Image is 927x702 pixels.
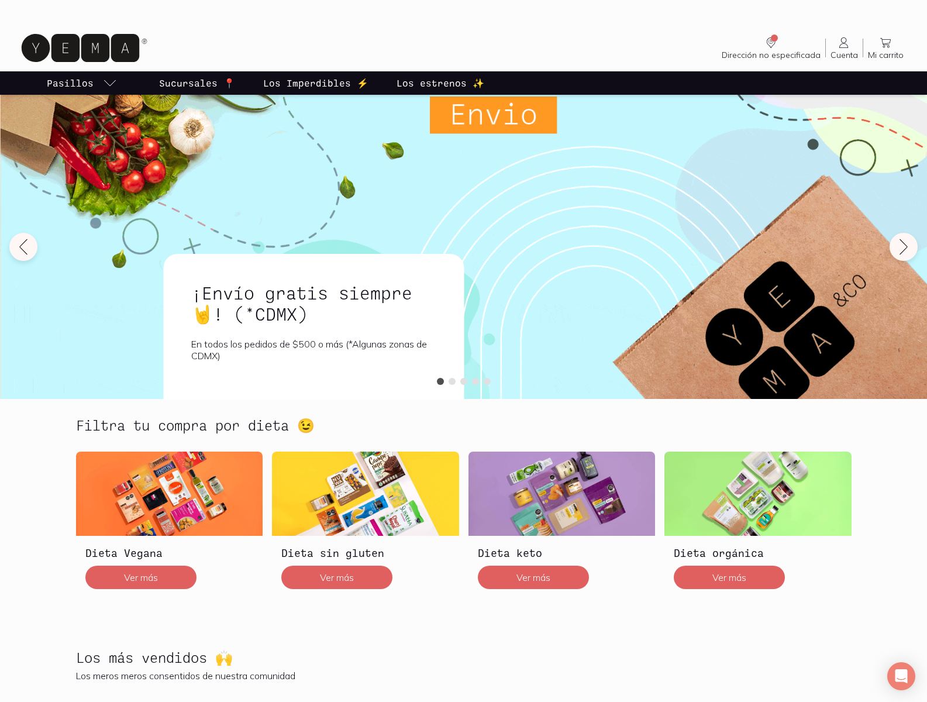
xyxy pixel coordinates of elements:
img: Dieta Vegana [76,452,263,536]
button: Ver más [674,566,785,589]
p: Sucursales 📍 [159,76,235,90]
h2: Los más vendidos 🙌 [76,650,233,665]
a: Dirección no especificada [717,36,825,60]
span: Cuenta [830,50,858,60]
h3: Dieta keto [478,545,646,560]
button: Ver más [478,566,589,589]
button: Ver más [281,566,392,589]
a: Cuenta [826,36,863,60]
h3: Dieta orgánica [674,545,842,560]
p: Los meros meros consentidos de nuestra comunidad [76,670,852,682]
p: En todos los pedidos de $500 o más (*Algunas zonas de CDMX) [191,338,436,362]
a: Los estrenos ✨ [394,71,487,95]
a: Dieta VeganaDieta VeganaVer más [76,452,263,598]
img: Dieta sin gluten [272,452,459,536]
img: Dieta orgánica [664,452,852,536]
h3: Dieta Vegana [85,545,254,560]
a: Dieta ketoDieta ketoVer más [468,452,656,598]
img: Dieta keto [468,452,656,536]
h2: Filtra tu compra por dieta 😉 [76,418,315,433]
a: Sucursales 📍 [157,71,237,95]
div: Open Intercom Messenger [887,662,915,690]
a: Dieta sin glutenDieta sin glutenVer más [272,452,459,598]
p: Los estrenos ✨ [397,76,484,90]
h3: Dieta sin gluten [281,545,450,560]
a: Los Imperdibles ⚡️ [261,71,371,95]
button: Ver más [85,566,197,589]
a: Mi carrito [863,36,908,60]
a: pasillo-todos-link [44,71,119,95]
p: Pasillos [47,76,94,90]
span: Mi carrito [868,50,904,60]
span: Dirección no especificada [722,50,821,60]
h1: ¡Envío gratis siempre🤘! (*CDMX) [191,282,436,324]
a: Dieta orgánicaDieta orgánicaVer más [664,452,852,598]
p: Los Imperdibles ⚡️ [263,76,368,90]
